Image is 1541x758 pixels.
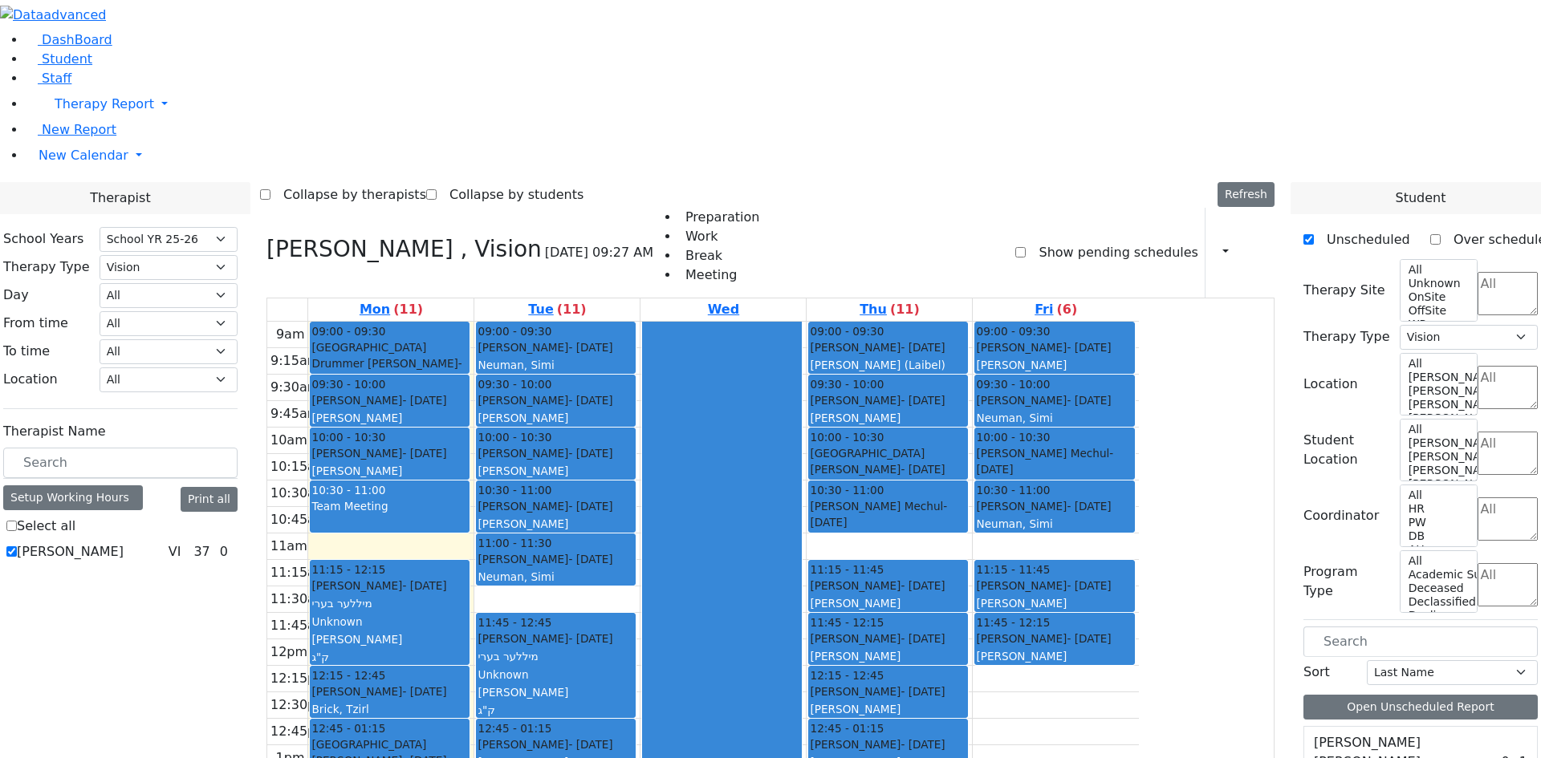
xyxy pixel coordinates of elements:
[311,631,468,647] div: [PERSON_NAME]
[856,298,923,321] a: September 25, 2025
[1026,240,1197,266] label: Show pending schedules
[810,357,966,373] div: [PERSON_NAME] (Laibel)
[478,376,551,392] span: 09:30 - 10:00
[478,614,551,630] span: 11:45 - 12:45
[976,410,1132,426] div: Neuman, Simi
[311,392,468,408] div: [PERSON_NAME]
[1236,239,1244,266] div: Report
[267,484,331,503] div: 10:30am
[1303,327,1390,347] label: Therapy Type
[1395,188,1445,208] span: Student
[478,482,551,498] span: 10:30 - 11:00
[901,632,945,645] span: - [DATE]
[311,339,426,355] span: [GEOGRAPHIC_DATA]
[270,182,426,208] label: Collapse by therapists
[3,485,143,510] div: Setup Working Hours
[1407,384,1468,398] option: [PERSON_NAME] 4
[3,286,29,305] label: Day
[478,323,551,339] span: 09:00 - 09:30
[901,394,945,407] span: - [DATE]
[705,298,742,321] a: September 24, 2025
[1407,411,1468,425] option: [PERSON_NAME] 2
[1407,609,1468,622] option: Declines
[810,376,884,392] span: 09:30 - 10:00
[311,355,468,388] div: Drummer [PERSON_NAME]
[1407,357,1468,371] option: All
[273,325,308,344] div: 9am
[1407,477,1468,491] option: [PERSON_NAME] 2
[1407,371,1468,384] option: [PERSON_NAME] 5
[679,246,759,266] li: Break
[26,122,116,137] a: New Report
[1407,488,1468,502] option: All
[26,88,1541,120] a: Therapy Report
[311,357,461,386] span: - [DATE]
[976,323,1050,339] span: 09:00 - 09:30
[901,579,945,592] span: - [DATE]
[1303,562,1390,601] label: Program Type
[3,370,58,389] label: Location
[976,429,1050,445] span: 10:00 - 10:30
[568,447,612,460] span: - [DATE]
[3,448,238,478] input: Search
[478,429,551,445] span: 10:00 - 10:30
[267,695,331,715] div: 12:30pm
[42,32,112,47] span: DashBoard
[568,738,612,751] span: - [DATE]
[810,410,966,426] div: [PERSON_NAME]
[311,445,468,461] div: [PERSON_NAME]
[1407,582,1468,595] option: Deceased
[1067,341,1111,354] span: - [DATE]
[1218,182,1275,207] button: Refresh
[810,614,884,630] span: 11:45 - 12:15
[976,376,1050,392] span: 09:30 - 10:00
[267,722,331,741] div: 12:45pm
[311,720,385,736] span: 12:45 - 01:15
[1407,290,1468,304] option: OnSite
[1407,554,1468,568] option: All
[976,595,1132,611] div: [PERSON_NAME]
[810,561,884,578] span: 11:15 - 11:45
[39,148,128,163] span: New Calendar
[1407,516,1468,529] option: PW
[478,630,634,647] div: [PERSON_NAME]
[267,378,323,397] div: 9:30am
[1303,695,1538,719] button: Open Unscheduled Report
[810,429,884,445] span: 10:00 - 10:30
[810,323,884,339] span: 09:00 - 09:30
[478,684,634,700] div: [PERSON_NAME]
[55,96,154,111] span: Therapy Report
[42,122,116,137] span: New Report
[26,51,92,67] a: Student
[311,323,385,339] span: 09:00 - 09:30
[402,685,446,698] span: - [DATE]
[976,339,1132,355] div: [PERSON_NAME]
[3,257,90,277] label: Therapy Type
[1250,239,1258,266] div: Setup
[525,298,589,321] a: September 23, 2025
[810,445,925,461] span: [GEOGRAPHIC_DATA]
[478,702,634,718] div: ק"ג
[810,701,966,717] div: [PERSON_NAME]
[901,738,945,751] span: - [DATE]
[1056,300,1077,319] label: (6)
[976,630,1132,647] div: [PERSON_NAME]
[267,537,311,556] div: 11am
[1303,375,1358,394] label: Location
[976,445,1132,478] div: [PERSON_NAME] Mechul
[402,447,446,460] span: - [DATE]
[1407,543,1468,557] option: AH
[810,736,966,752] div: [PERSON_NAME]
[393,300,423,319] label: (11)
[190,542,213,561] div: 37
[181,487,238,512] button: Print all
[901,463,945,476] span: - [DATE]
[311,561,385,578] span: 11:15 - 12:15
[3,229,83,249] label: School Years
[568,632,612,645] span: - [DATE]
[1407,423,1468,436] option: All
[1407,277,1468,290] option: Unknown
[311,595,468,611] div: מיללער בערי
[1303,431,1390,469] label: Student Location
[267,669,331,688] div: 12:15pm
